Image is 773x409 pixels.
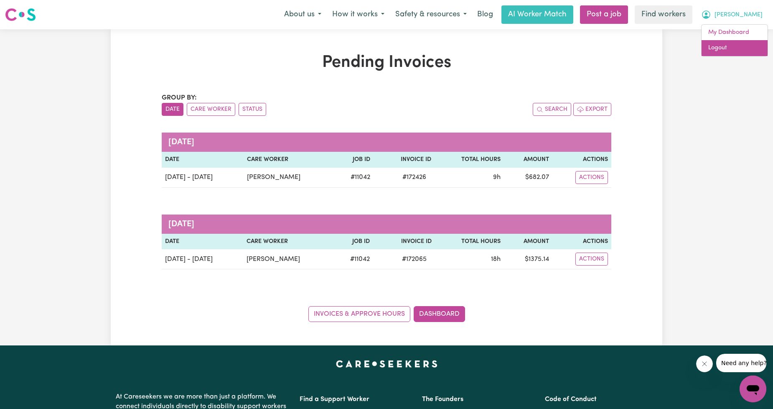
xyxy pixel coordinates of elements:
[504,234,552,250] th: Amount
[162,249,243,269] td: [DATE] - [DATE]
[162,234,243,250] th: Date
[390,6,472,23] button: Safety & resources
[5,5,36,24] a: Careseekers logo
[575,253,608,266] button: Actions
[435,152,504,168] th: Total Hours
[504,152,552,168] th: Amount
[414,306,465,322] a: Dashboard
[333,249,373,269] td: # 11042
[279,6,327,23] button: About us
[702,40,768,56] a: Logout
[533,103,571,116] button: Search
[635,5,692,24] a: Find workers
[243,234,333,250] th: Care Worker
[162,152,244,168] th: Date
[701,24,768,56] div: My Account
[501,5,573,24] a: AI Worker Match
[552,234,611,250] th: Actions
[696,6,768,23] button: My Account
[397,172,431,182] span: # 172426
[696,355,713,372] iframe: Close message
[162,53,611,73] h1: Pending Invoices
[244,152,334,168] th: Care Worker
[162,95,197,101] span: Group by:
[239,103,266,116] button: sort invoices by paid status
[327,6,390,23] button: How it works
[545,396,597,403] a: Code of Conduct
[162,133,611,152] caption: [DATE]
[5,6,51,13] span: Need any help?
[333,234,373,250] th: Job ID
[435,234,504,250] th: Total Hours
[162,168,244,188] td: [DATE] - [DATE]
[334,168,374,188] td: # 11042
[162,103,183,116] button: sort invoices by date
[715,10,763,20] span: [PERSON_NAME]
[493,174,501,181] span: 9 hours
[580,5,628,24] a: Post a job
[308,306,410,322] a: Invoices & Approve Hours
[422,396,463,403] a: The Founders
[243,249,333,269] td: [PERSON_NAME]
[491,256,501,263] span: 18 hours
[300,396,369,403] a: Find a Support Worker
[373,234,435,250] th: Invoice ID
[5,7,36,22] img: Careseekers logo
[740,376,766,402] iframe: Button to launch messaging window
[472,5,498,24] a: Blog
[504,168,552,188] td: $ 682.07
[573,103,611,116] button: Export
[504,249,552,269] td: $ 1375.14
[716,354,766,372] iframe: Message from company
[702,25,768,41] a: My Dashboard
[162,215,611,234] caption: [DATE]
[336,360,437,367] a: Careseekers home page
[187,103,235,116] button: sort invoices by care worker
[397,254,432,264] span: # 172065
[334,152,374,168] th: Job ID
[552,152,612,168] th: Actions
[374,152,435,168] th: Invoice ID
[244,168,334,188] td: [PERSON_NAME]
[575,171,608,184] button: Actions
